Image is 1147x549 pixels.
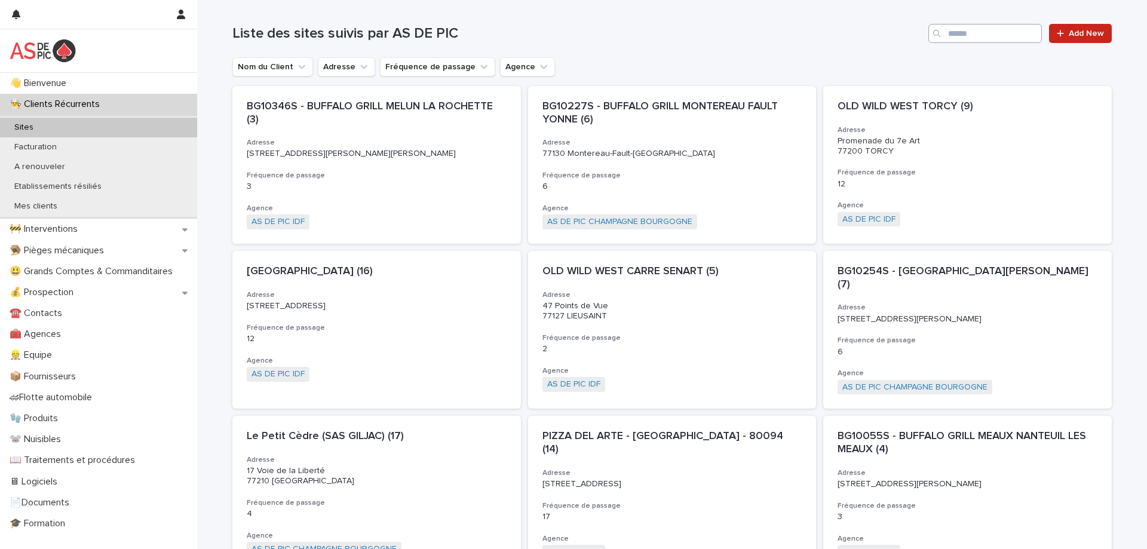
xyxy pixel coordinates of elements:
[232,251,520,409] a: [GEOGRAPHIC_DATA] (16)Adresse[STREET_ADDRESS]Fréquence de passage12AgenceAS DE PIC IDF
[542,430,802,456] p: PIZZA DEL ARTE - [GEOGRAPHIC_DATA] - 80094 (14)
[547,379,600,389] a: AS DE PIC IDF
[500,57,555,76] button: Agence
[5,99,109,110] p: 👨‍🍳 Clients Récurrents
[247,531,506,541] h3: Agence
[5,287,83,298] p: 💰 Prospection
[5,371,85,382] p: 📦 Fournisseurs
[247,455,506,465] h3: Adresse
[542,100,802,126] p: BG10227S - BUFFALO GRILL MONTEREAU FAULT YONNE (6)
[247,498,506,508] h3: Fréquence de passage
[247,171,506,180] h3: Fréquence de passage
[838,125,1097,135] h3: Adresse
[842,214,895,225] a: AS DE PIC IDF
[5,245,114,256] p: 🪤 Pièges mécaniques
[10,39,76,63] img: yKcqic14S0S6KrLdrqO6
[5,122,43,133] p: Sites
[5,182,111,192] p: Etablissements résiliés
[247,149,506,159] p: [STREET_ADDRESS][PERSON_NAME][PERSON_NAME]
[838,265,1097,291] p: BG10254S - [GEOGRAPHIC_DATA][PERSON_NAME] (7)
[247,265,506,278] p: [GEOGRAPHIC_DATA] (16)
[838,347,1097,357] p: 6
[542,171,802,180] h3: Fréquence de passage
[247,356,506,366] h3: Agence
[247,323,506,333] h3: Fréquence de passage
[542,204,802,213] h3: Agence
[542,468,802,478] h3: Adresse
[542,182,802,192] p: 6
[547,217,692,227] a: AS DE PIC CHAMPAGNE BOURGOGNE
[838,501,1097,511] h3: Fréquence de passage
[838,179,1097,189] p: 12
[542,265,802,278] p: OLD WILD WEST CARRE SENART (5)
[5,142,66,152] p: Facturation
[838,369,1097,378] h3: Agence
[247,301,506,311] p: [STREET_ADDRESS]
[5,349,62,361] p: 👷 Equipe
[542,366,802,376] h3: Agence
[838,336,1097,345] h3: Fréquence de passage
[5,476,67,487] p: 🖥 Logiciels
[252,369,305,379] a: AS DE PIC IDF
[838,512,1097,522] p: 3
[5,518,75,529] p: 🎓 Formation
[542,301,802,321] p: 47 Points de Vue 77127 LIEUSAINT
[542,344,802,354] p: 2
[542,290,802,300] h3: Adresse
[838,430,1097,456] p: BG10055S - BUFFALO GRILL MEAUX NANTEUIL LES MEAUX (4)
[247,334,506,344] p: 12
[247,204,506,213] h3: Agence
[247,509,506,519] p: 4
[5,266,182,277] p: 😃 Grands Comptes & Commanditaires
[5,78,76,89] p: 👋 Bienvenue
[5,308,72,319] p: ☎️ Contacts
[823,86,1111,244] a: OLD WILD WEST TORCY (9)AdressePromenade du 7e Art 77200 TORCYFréquence de passage12AgenceAS DE PI...
[380,57,495,76] button: Fréquence de passage
[5,392,102,403] p: 🏎Flotte automobile
[838,534,1097,544] h3: Agence
[5,329,70,340] p: 🧰 Agences
[247,466,506,486] p: 17 Voie de la Liberté 77210 [GEOGRAPHIC_DATA]
[5,434,70,445] p: 🐭 Nuisibles
[838,100,1097,114] p: OLD WILD WEST TORCY (9)
[542,512,802,522] p: 17
[838,136,1097,157] p: Promenade du 7e Art 77200 TORCY
[842,382,987,392] a: AS DE PIC CHAMPAGNE BOURGOGNE
[838,168,1097,177] h3: Fréquence de passage
[247,290,506,300] h3: Adresse
[232,57,313,76] button: Nom du Client
[542,479,802,489] p: [STREET_ADDRESS]
[318,57,375,76] button: Adresse
[542,501,802,511] h3: Fréquence de passage
[838,479,1097,489] p: [STREET_ADDRESS][PERSON_NAME]
[5,497,79,508] p: 📄Documents
[838,303,1097,312] h3: Adresse
[823,251,1111,409] a: BG10254S - [GEOGRAPHIC_DATA][PERSON_NAME] (7)Adresse[STREET_ADDRESS][PERSON_NAME]Fréquence de pas...
[838,314,1097,324] p: [STREET_ADDRESS][PERSON_NAME]
[528,251,816,409] a: OLD WILD WEST CARRE SENART (5)Adresse47 Points de Vue 77127 LIEUSAINTFréquence de passage2AgenceA...
[542,149,802,159] p: 77130 Montereau-Fault-[GEOGRAPHIC_DATA]
[5,455,145,466] p: 📖 Traitements et procédures
[252,217,305,227] a: AS DE PIC IDF
[247,430,506,443] p: Le Petit Cèdre (SAS GILJAC) (17)
[247,182,506,192] p: 3
[542,333,802,343] h3: Fréquence de passage
[1069,29,1104,38] span: Add New
[232,86,520,244] a: BG10346S - BUFFALO GRILL MELUN LA ROCHETTE (3)Adresse[STREET_ADDRESS][PERSON_NAME][PERSON_NAME]Fr...
[542,138,802,148] h3: Adresse
[247,138,506,148] h3: Adresse
[1049,24,1112,43] a: Add New
[928,24,1042,43] input: Search
[838,468,1097,478] h3: Adresse
[232,25,923,42] h1: Liste des sites suivis par AS DE PIC
[5,413,68,424] p: 🧤 Produits
[5,223,87,235] p: 🚧 Interventions
[5,201,67,211] p: Mes clients
[247,100,506,126] p: BG10346S - BUFFALO GRILL MELUN LA ROCHETTE (3)
[528,86,816,244] a: BG10227S - BUFFALO GRILL MONTEREAU FAULT YONNE (6)Adresse77130 Montereau-Fault-[GEOGRAPHIC_DATA]F...
[542,534,802,544] h3: Agence
[838,201,1097,210] h3: Agence
[5,162,75,172] p: A renouveler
